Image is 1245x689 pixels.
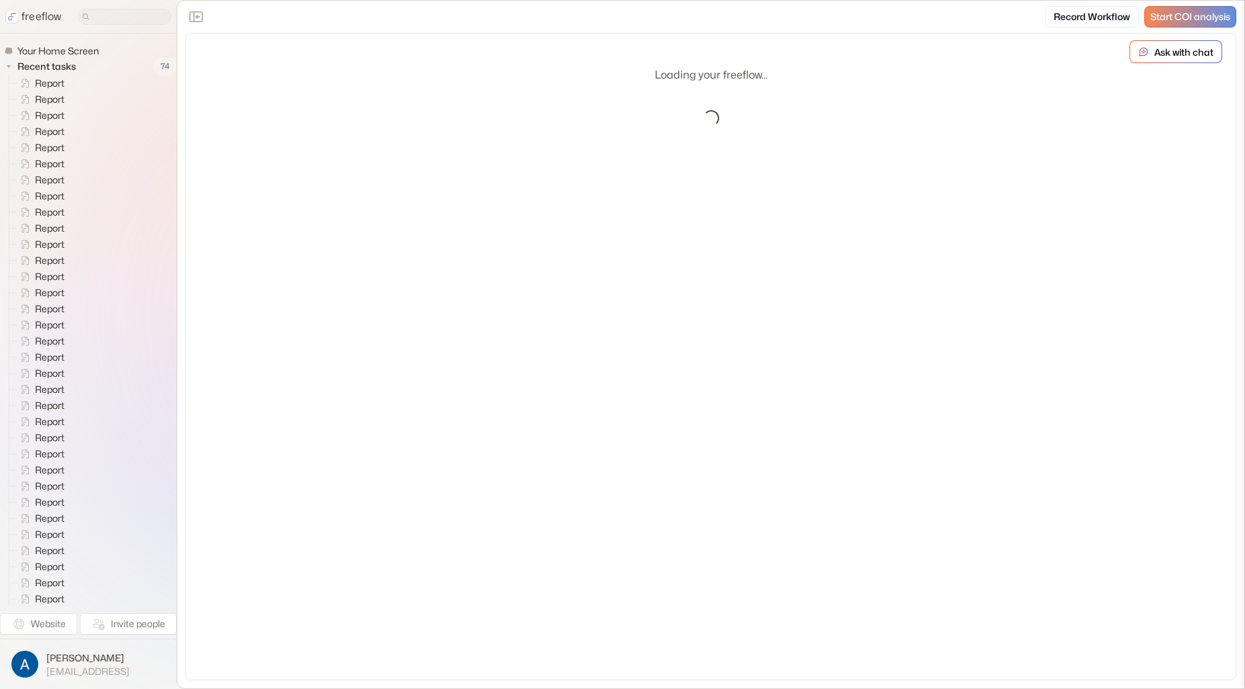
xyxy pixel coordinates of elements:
a: Report [9,430,70,446]
a: Report [9,75,70,91]
span: Report [32,528,68,541]
span: Report [32,125,68,138]
span: Report [32,592,68,606]
span: Report [32,173,68,187]
a: Report [9,188,70,204]
a: Report [9,220,70,236]
span: Report [32,560,68,573]
span: Report [32,496,68,509]
a: Report [9,285,70,301]
span: Your Home Screen [15,44,103,58]
a: Report [9,140,70,156]
span: 74 [154,58,177,75]
a: Report [9,156,70,172]
a: Report [9,414,70,430]
span: Report [32,318,68,332]
span: Report [32,447,68,461]
a: Report [9,91,70,107]
button: Invite people [80,613,177,635]
a: Report [9,365,70,381]
span: Report [32,270,68,283]
a: Report [9,494,70,510]
span: Report [32,415,68,428]
a: freeflow [5,9,62,25]
span: Report [32,222,68,235]
a: Report [9,204,70,220]
span: Report [32,157,68,171]
span: Report [32,367,68,380]
a: Report [9,252,70,269]
a: Report [9,236,70,252]
a: Report [9,317,70,333]
span: Report [32,286,68,300]
a: Report [9,124,70,140]
a: Report [9,301,70,317]
span: Report [32,544,68,557]
p: Loading your freeflow... [655,67,768,83]
span: Report [32,576,68,590]
span: Report [32,334,68,348]
a: Report [9,510,70,526]
span: Report [32,77,68,90]
a: Report [9,107,70,124]
span: Recent tasks [15,60,80,73]
button: Close the sidebar [185,6,207,28]
a: Report [9,591,70,607]
span: Report [32,254,68,267]
span: Report [32,463,68,477]
span: Report [32,302,68,316]
a: Report [9,462,70,478]
span: Report [32,431,68,445]
a: Report [9,172,70,188]
span: Report [32,238,68,251]
span: Report [32,351,68,364]
a: Report [9,381,70,398]
a: Report [9,398,70,414]
span: Report [32,205,68,219]
button: Recent tasks [4,58,81,75]
span: Report [32,399,68,412]
a: Report [9,478,70,494]
span: Report [32,141,68,154]
a: Report [9,526,70,543]
span: Report [32,93,68,106]
a: Your Home Screen [4,44,104,58]
span: Report [32,479,68,493]
a: Start COI analysis [1144,6,1236,28]
span: [PERSON_NAME] [46,651,130,665]
span: Report [32,383,68,396]
span: Report [32,512,68,525]
a: Report [9,349,70,365]
span: Report [32,189,68,203]
button: [PERSON_NAME][EMAIL_ADDRESS] [8,647,169,681]
span: [EMAIL_ADDRESS] [46,665,130,678]
img: profile [11,651,38,678]
a: Report [9,333,70,349]
a: Report [9,269,70,285]
a: Report [9,543,70,559]
p: freeflow [21,9,62,25]
a: Report [9,559,70,575]
span: Report [32,109,68,122]
span: Start COI analysis [1150,11,1230,23]
a: Report [9,575,70,591]
a: Report [9,446,70,462]
a: Record Workflow [1045,6,1139,28]
p: Ask with chat [1154,45,1213,59]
